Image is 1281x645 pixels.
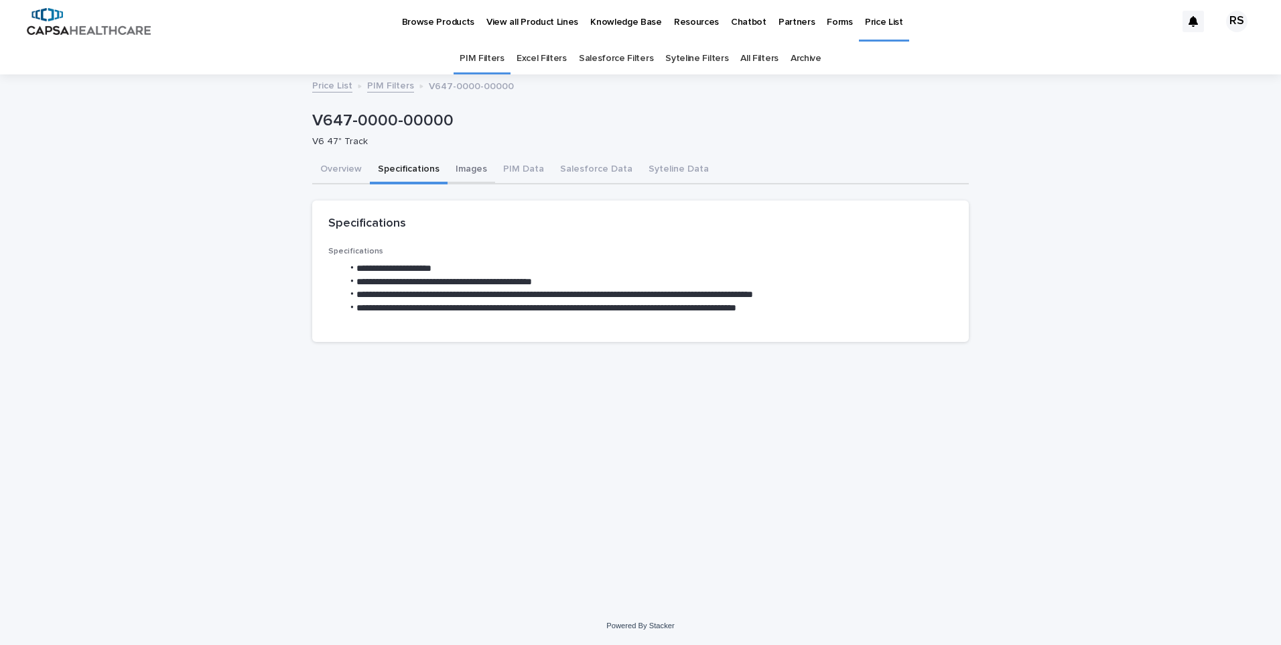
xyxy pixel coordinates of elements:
button: Syteline Data [640,156,717,184]
p: V6 47" Track [312,136,958,148]
div: RS [1226,11,1248,32]
a: PIM Filters [460,43,504,74]
a: Powered By Stacker [606,622,674,630]
a: PIM Filters [367,77,414,93]
button: PIM Data [495,156,552,184]
p: V647-0000-00000 [312,111,963,131]
button: Overview [312,156,370,184]
a: Archive [791,43,821,74]
img: B5p4sRfuTuC72oLToeu7 [27,8,151,35]
p: V647-0000-00000 [429,78,514,93]
a: Salesforce Filters [579,43,653,74]
a: Price List [312,77,352,93]
a: Syteline Filters [665,43,728,74]
span: Specifications [328,247,383,255]
button: Specifications [370,156,448,184]
a: All Filters [740,43,779,74]
button: Salesforce Data [552,156,640,184]
h2: Specifications [328,217,406,231]
a: Excel Filters [517,43,567,74]
button: Images [448,156,495,184]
